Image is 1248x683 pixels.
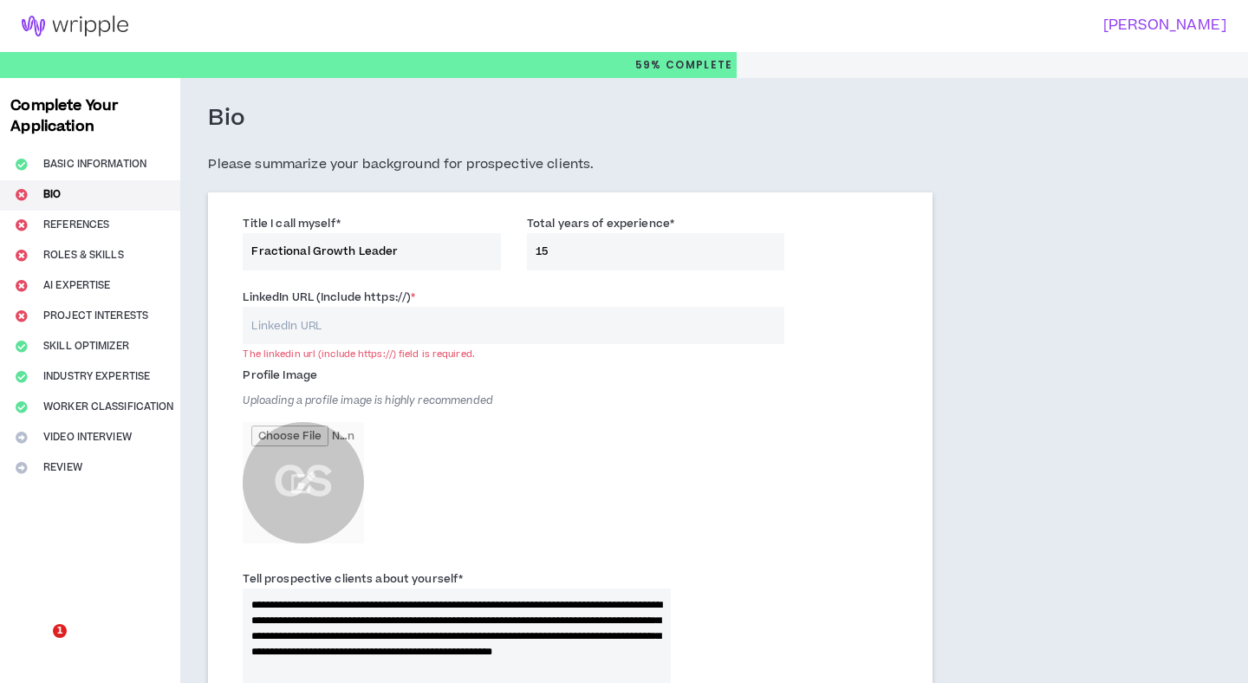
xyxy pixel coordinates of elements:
[243,565,463,593] label: Tell prospective clients about yourself
[243,361,317,389] label: Profile Image
[243,210,340,237] label: Title I call myself
[614,17,1227,34] h3: [PERSON_NAME]
[3,95,177,137] h3: Complete Your Application
[662,57,733,73] span: Complete
[208,154,933,175] h5: Please summarize your background for prospective clients.
[208,104,245,133] h3: Bio
[243,394,493,408] span: Uploading a profile image is highly recommended
[243,283,415,311] label: LinkedIn URL (Include https://)
[527,233,785,270] input: Years
[527,210,674,237] label: Total years of experience
[243,233,501,270] input: e.g. Creative Director, Digital Strategist, etc.
[53,624,67,638] span: 1
[17,624,59,666] iframe: Intercom live chat
[243,348,784,361] div: The linkedin url (include https://) field is required.
[635,52,733,78] p: 59%
[243,307,784,344] input: LinkedIn URL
